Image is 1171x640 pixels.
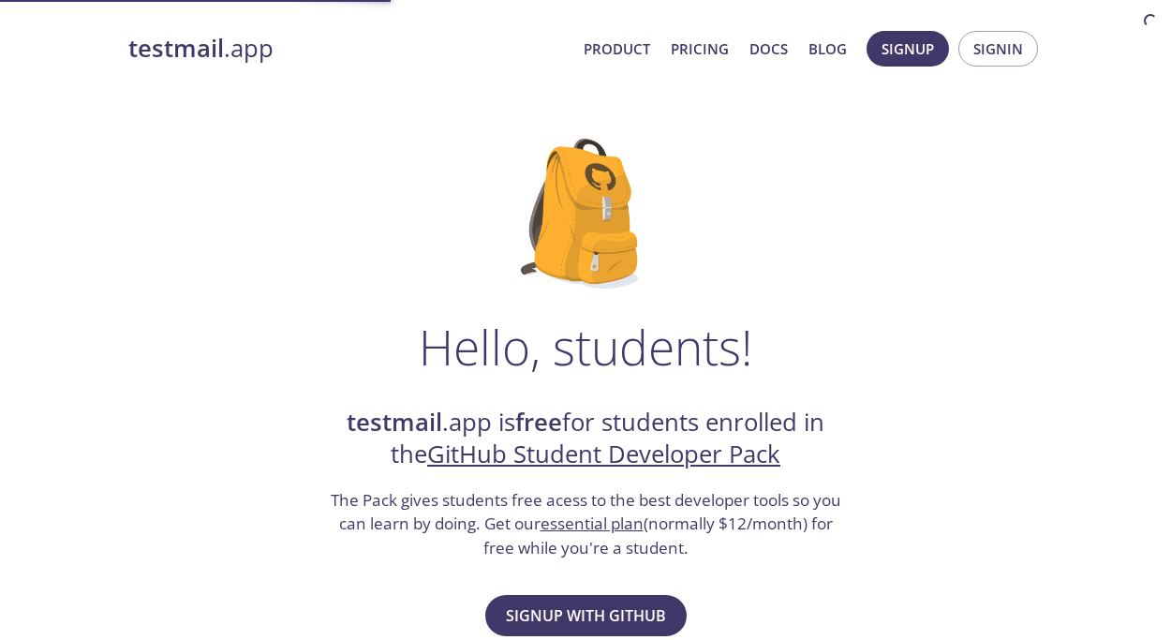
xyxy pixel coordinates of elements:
[749,37,788,61] a: Docs
[671,37,729,61] a: Pricing
[958,31,1038,67] button: Signin
[973,37,1023,61] span: Signin
[419,319,752,375] h1: Hello, students!
[328,407,843,471] h2: .app is for students enrolled in the
[882,37,934,61] span: Signup
[485,595,687,636] button: Signup with GitHub
[328,488,843,560] h3: The Pack gives students free acess to the best developer tools so you can learn by doing. Get our...
[515,406,562,439] strong: free
[867,31,949,67] button: Signup
[808,37,847,61] a: Blog
[347,406,442,439] strong: testmail
[427,438,780,470] a: GitHub Student Developer Pack
[128,33,569,65] a: testmail.app
[521,139,651,289] img: github-student-backpack.png
[584,37,650,61] a: Product
[541,513,644,534] a: essential plan
[128,32,224,65] strong: testmail
[506,603,666,629] span: Signup with GitHub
